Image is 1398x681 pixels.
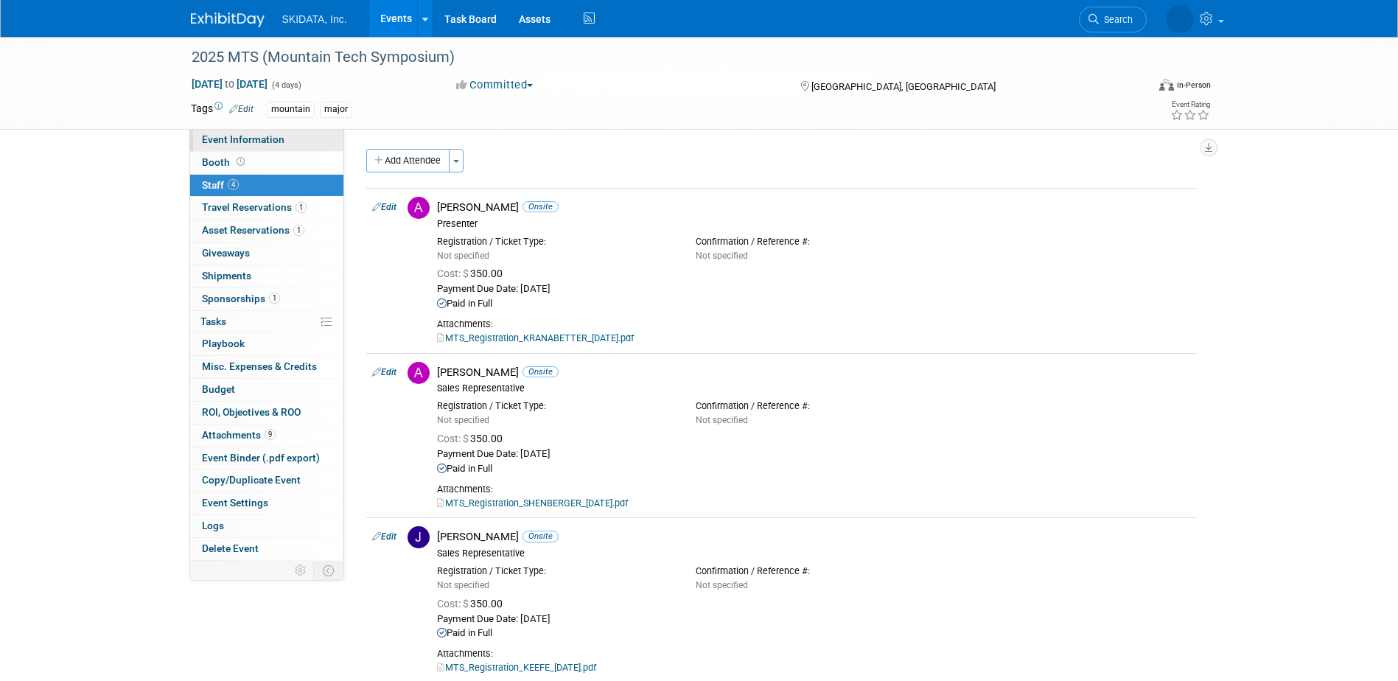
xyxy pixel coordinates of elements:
div: [PERSON_NAME] [437,366,1191,380]
div: Presenter [437,218,1191,230]
span: to [223,78,237,90]
div: Confirmation / Reference #: [696,236,932,248]
span: Travel Reservations [202,201,307,213]
div: Paid in Full [437,627,1191,640]
span: Event Settings [202,497,268,509]
span: Onsite [522,366,559,377]
a: Misc. Expenses & Credits [190,356,343,378]
div: 2025 MTS (Mountain Tech Symposium) [186,44,1125,71]
a: ROI, Objectives & ROO [190,402,343,424]
span: [DATE] [DATE] [191,77,268,91]
span: Not specified [437,415,489,425]
a: Booth [190,152,343,174]
span: 1 [269,293,280,304]
div: Attachments: [437,483,1191,495]
div: Sales Representative [437,548,1191,559]
a: Asset Reservations1 [190,220,343,242]
a: MTS_Registration_KRANABETTER_[DATE].pdf [437,332,634,343]
span: Asset Reservations [202,224,304,236]
div: Payment Due Date: [DATE] [437,448,1191,461]
div: Payment Due Date: [DATE] [437,613,1191,626]
span: Sponsorships [202,293,280,304]
span: Cost: $ [437,268,470,279]
img: Format-Inperson.png [1159,79,1174,91]
button: Add Attendee [366,149,450,172]
div: Confirmation / Reference #: [696,400,932,412]
a: Travel Reservations1 [190,197,343,219]
span: Booth [202,156,248,168]
div: Attachments: [437,648,1191,660]
span: Cost: $ [437,433,470,444]
a: Edit [372,531,396,542]
span: Logs [202,520,224,531]
span: Staff [202,179,239,191]
a: Edit [229,104,254,114]
span: Cost: $ [437,598,470,610]
span: Shipments [202,270,251,282]
span: Search [1099,14,1133,25]
span: Playbook [202,338,245,349]
a: Event Binder (.pdf export) [190,447,343,469]
span: Tasks [200,315,226,327]
a: Delete Event [190,538,343,560]
span: [GEOGRAPHIC_DATA], [GEOGRAPHIC_DATA] [811,81,996,92]
span: 350.00 [437,433,508,444]
img: J.jpg [408,526,430,548]
div: In-Person [1176,80,1211,91]
a: Staff4 [190,175,343,197]
span: 1 [293,225,304,236]
span: Not specified [437,580,489,590]
span: Giveaways [202,247,250,259]
div: Payment Due Date: [DATE] [437,283,1191,296]
a: Playbook [190,333,343,355]
div: Registration / Ticket Type: [437,400,674,412]
div: Registration / Ticket Type: [437,236,674,248]
td: Toggle Event Tabs [313,561,343,580]
div: Event Format [1060,77,1212,99]
span: 9 [265,429,276,440]
a: Copy/Duplicate Event [190,469,343,492]
span: ROI, Objectives & ROO [202,406,301,418]
a: Edit [372,202,396,212]
span: Delete Event [202,542,259,554]
div: Paid in Full [437,463,1191,475]
span: Budget [202,383,235,395]
div: Event Rating [1170,101,1210,108]
div: Paid in Full [437,298,1191,310]
span: Misc. Expenses & Credits [202,360,317,372]
img: ExhibitDay [191,13,265,27]
span: Not specified [696,251,748,261]
a: Attachments9 [190,425,343,447]
span: Not specified [696,415,748,425]
div: [PERSON_NAME] [437,200,1191,214]
a: Edit [372,367,396,377]
a: MTS_Registration_KEEFE_[DATE].pdf [437,662,596,673]
td: Personalize Event Tab Strip [288,561,314,580]
span: 350.00 [437,598,508,610]
button: Committed [451,77,539,93]
span: 1 [296,202,307,213]
div: mountain [267,102,315,117]
div: Attachments: [437,318,1191,330]
span: Not specified [696,580,748,590]
a: Sponsorships1 [190,288,343,310]
span: Copy/Duplicate Event [202,474,301,486]
img: A.jpg [408,362,430,384]
span: 350.00 [437,268,508,279]
a: MTS_Registration_SHENBERGER_[DATE].pdf [437,497,628,509]
a: Event Settings [190,492,343,514]
a: Giveaways [190,242,343,265]
span: Onsite [522,201,559,212]
span: Onsite [522,531,559,542]
span: Attachments [202,429,276,441]
span: (4 days) [270,80,301,90]
img: Mary Beth McNair [1166,5,1194,33]
td: Tags [191,101,254,118]
span: 4 [228,179,239,190]
a: Search [1079,7,1147,32]
div: Sales Representative [437,383,1191,394]
a: Shipments [190,265,343,287]
div: major [320,102,352,117]
a: Tasks [190,311,343,333]
div: Registration / Ticket Type: [437,565,674,577]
